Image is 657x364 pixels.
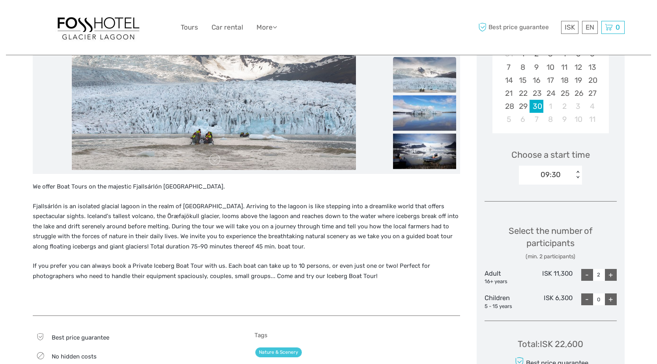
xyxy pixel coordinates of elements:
div: Total : ISK 22,600 [518,338,583,350]
span: Best price guarantee [52,334,109,341]
h5: Tags [255,332,460,339]
div: Choose Friday, July 10th, 2026 [571,113,585,126]
div: Choose Tuesday, June 16th, 2026 [530,74,543,87]
div: ISK 11,300 [528,269,573,286]
a: More [256,22,277,33]
p: If you prefer you can always book a Private Iceberg Boat Tour with us. Each boat can take up to 1... [33,261,460,281]
img: 0af9abf64c4e4d9a8571516d47d79ea4_slider_thumbnail.jpeg [393,95,456,131]
div: Choose Wednesday, June 24th, 2026 [543,87,557,100]
p: We offer Boat Tours on the majestic Fjallsárlón [GEOGRAPHIC_DATA]. [33,182,460,192]
div: Choose Monday, July 6th, 2026 [516,113,530,126]
div: Choose Wednesday, June 10th, 2026 [543,61,557,74]
div: 5 - 15 years [485,303,529,310]
div: - [581,293,593,305]
div: Choose Wednesday, June 17th, 2026 [543,74,557,87]
div: Choose Wednesday, July 8th, 2026 [543,113,557,126]
div: Choose Sunday, June 28th, 2026 [502,100,516,113]
div: Choose Sunday, June 21st, 2026 [502,87,516,100]
div: Choose Thursday, June 18th, 2026 [558,74,571,87]
span: No hidden costs [52,353,97,360]
div: Choose Monday, June 29th, 2026 [516,100,530,113]
div: Choose Thursday, July 2nd, 2026 [558,100,571,113]
div: ISK 6,300 [528,293,573,310]
span: ISK [565,23,575,31]
div: + [605,293,617,305]
div: Choose Thursday, June 11th, 2026 [558,61,571,74]
div: Choose Friday, July 3rd, 2026 [571,100,585,113]
span: 0 [614,23,621,31]
div: Choose Saturday, July 11th, 2026 [585,113,599,126]
img: 2dd5ffc0d8f74b1da60cddfd322bf075_slider_thumbnail.jpeg [393,134,456,169]
div: Select the number of participants [485,225,617,261]
div: Choose Tuesday, June 9th, 2026 [530,61,543,74]
a: Car rental [212,22,243,33]
div: Children [485,293,529,310]
span: Best price guarantee [477,21,559,34]
p: Fjallsárlón is an isolated glacial lagoon in the realm of [GEOGRAPHIC_DATA]. Arriving to the lago... [33,202,460,252]
div: Choose Sunday, July 5th, 2026 [502,113,516,126]
div: Choose Sunday, June 14th, 2026 [502,74,516,87]
img: 1303-6910c56d-1cb8-4c54-b886-5f11292459f5_logo_big.jpg [55,13,142,41]
div: EN [582,21,598,34]
div: month 2026-06 [495,47,606,126]
div: Choose Saturday, June 20th, 2026 [585,74,599,87]
div: Choose Monday, June 15th, 2026 [516,74,530,87]
div: Choose Wednesday, July 1st, 2026 [543,100,557,113]
div: Choose Sunday, June 7th, 2026 [502,61,516,74]
div: Choose Saturday, June 27th, 2026 [585,87,599,100]
div: - [581,269,593,281]
a: Nature & Scenery [255,347,302,357]
div: Choose Saturday, July 4th, 2026 [585,100,599,113]
div: Choose Thursday, July 9th, 2026 [558,113,571,126]
div: 09:30 [541,170,561,180]
div: Choose Monday, June 8th, 2026 [516,61,530,74]
div: (min. 2 participants) [485,253,617,261]
div: Choose Tuesday, June 30th, 2026 [530,100,543,113]
div: Choose Friday, June 12th, 2026 [571,61,585,74]
span: Choose a start time [511,149,590,161]
p: We're away right now. Please check back later! [11,14,89,20]
div: Adult [485,269,529,286]
div: 16+ years [485,278,529,286]
div: < > [575,171,581,179]
div: Choose Saturday, June 13th, 2026 [585,61,599,74]
div: Choose Thursday, June 25th, 2026 [558,87,571,100]
div: Choose Friday, June 19th, 2026 [571,74,585,87]
img: 096584064ae04760be32854a3869a7bb_slider_thumbnail.jpeg [393,57,456,93]
div: Choose Tuesday, July 7th, 2026 [530,113,543,126]
button: Open LiveChat chat widget [91,12,100,22]
a: Tours [181,22,198,33]
div: Choose Monday, June 22nd, 2026 [516,87,530,100]
div: Choose Friday, June 26th, 2026 [571,87,585,100]
div: + [605,269,617,281]
div: Choose Tuesday, June 23rd, 2026 [530,87,543,100]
